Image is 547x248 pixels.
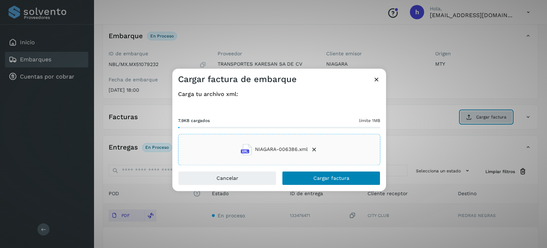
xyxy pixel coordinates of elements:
[178,91,380,97] h4: Carga tu archivo xml:
[178,74,297,85] h3: Cargar factura de embarque
[178,117,210,124] span: 7.9KB cargados
[255,146,308,153] span: NIAGARA-006386.xml
[178,171,276,185] button: Cancelar
[217,176,238,181] span: Cancelar
[282,171,380,185] button: Cargar factura
[313,176,349,181] span: Cargar factura
[359,117,380,124] span: límite 1MB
